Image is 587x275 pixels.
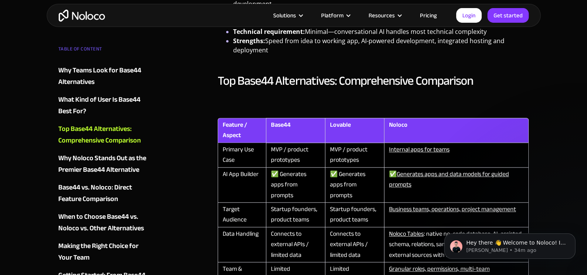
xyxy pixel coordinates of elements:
td: Startup founders, product teams [266,203,325,227]
a: Generates apps and data models for guided prompts [389,168,509,190]
td: Connects to external APIs / limited data [325,227,384,262]
div: Resources [369,10,395,20]
li: Minimal—conversational AI handles most technical complexity [233,27,529,36]
a: Business teams, operations, project management [389,203,516,215]
a: Noloco Tables [389,228,424,240]
td: ✅ Generates apps from prompts [266,168,325,203]
a: Top Base44 Alternatives: Comprehensive Comparison [58,123,152,146]
strong: Technical requirement: [233,27,305,36]
th: Noloco [384,118,529,143]
div: TABLE OF CONTENT [58,43,152,59]
a: home [59,10,105,22]
a: Making the Right Choice for Your Team [58,240,152,263]
div: Resources [359,10,410,20]
td: ✅ Generates apps from prompts [325,168,384,203]
td: Data Handling [218,227,266,262]
td: MVP / product prototypes [325,143,384,168]
div: Platform [321,10,343,20]
td: Startup founders, product teams [325,203,384,227]
strong: Strengths: [233,37,265,45]
th: Feature / Aspect [218,118,266,143]
td: : native no-code database, AI-assisted schema, relations, sample data; also connects to external ... [384,227,529,262]
th: Base44 [266,118,325,143]
td: AI App Builder [218,168,266,203]
iframe: Intercom notifications message [433,217,587,271]
td: Connects to external APIs / limited data [266,227,325,262]
a: Get started [487,8,529,23]
a: Why Noloco Stands Out as the Premier Base44 Alternative [58,153,152,176]
a: Base44 vs. Noloco: Direct Feature Comparison [58,182,152,205]
td: Target Audience [218,203,266,227]
div: Platform [311,10,359,20]
li: Speed from idea to working app, AI-powered development, integrated hosting and deployment [233,36,529,55]
a: Login [456,8,482,23]
td: MVP / product prototypes [266,143,325,168]
div: Solutions [264,10,311,20]
a: Internal apps for teams [389,144,450,155]
a: Pricing [410,10,447,20]
a: Why Teams Look for Base44 Alternatives [58,65,152,88]
td: ✅ [384,168,529,203]
td: Primary Use Case [218,143,266,168]
h2: Top Base44 Alternatives: Comprehensive Comparison [218,73,529,89]
th: Lovable [325,118,384,143]
a: What Kind of User Is Base44 Best For? [58,94,152,117]
div: Solutions [273,10,296,20]
a: When to Choose Base44 vs. Noloco vs. Other Alternatives [58,211,152,234]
